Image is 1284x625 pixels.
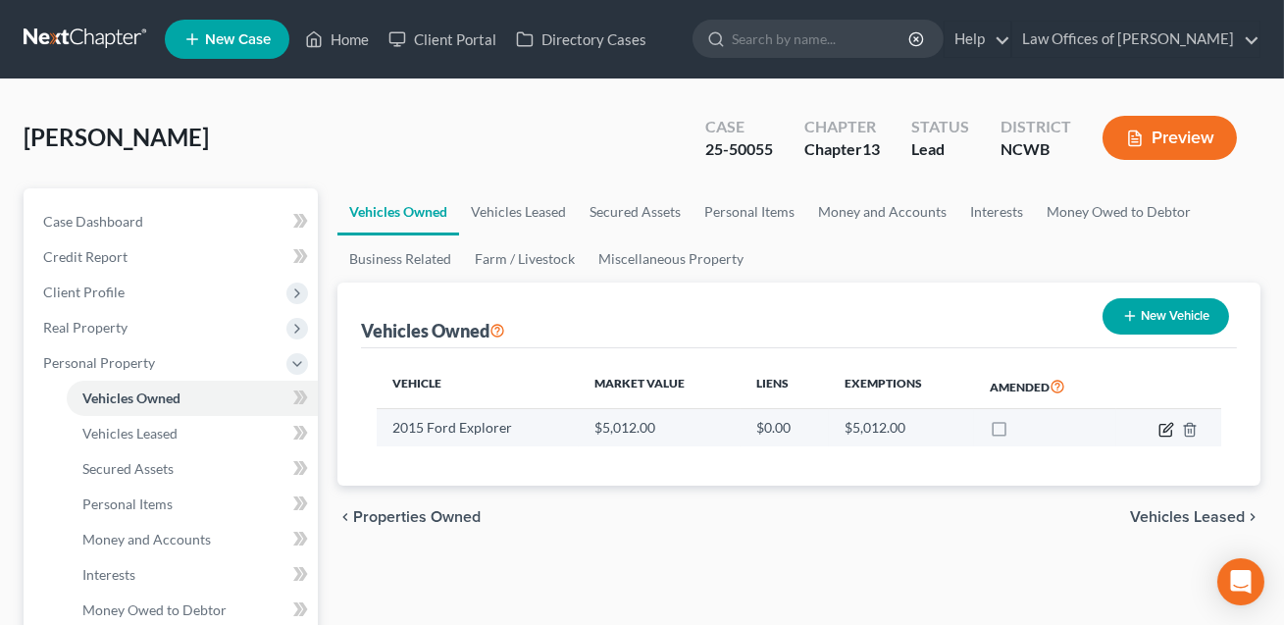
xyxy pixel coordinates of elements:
a: Personal Items [67,487,318,522]
a: Client Portal [379,22,506,57]
span: New Case [205,32,271,47]
div: District [1001,116,1071,138]
a: Home [295,22,379,57]
button: chevron_left Properties Owned [337,509,481,525]
div: Vehicles Owned [361,319,505,342]
a: Money Owed to Debtor [1035,188,1203,235]
a: Directory Cases [506,22,656,57]
td: $0.00 [741,409,828,446]
button: New Vehicle [1103,298,1229,335]
span: Properties Owned [353,509,481,525]
div: Chapter [804,116,880,138]
span: Vehicles Owned [82,390,180,406]
a: Law Offices of [PERSON_NAME] [1012,22,1259,57]
span: Real Property [43,319,128,336]
a: Interests [958,188,1035,235]
a: Business Related [337,235,463,283]
div: Lead [911,138,969,161]
span: Case Dashboard [43,213,143,230]
button: Preview [1103,116,1237,160]
a: Secured Assets [578,188,693,235]
span: Client Profile [43,284,125,300]
th: Exemptions [829,364,974,409]
div: NCWB [1001,138,1071,161]
span: Credit Report [43,248,128,265]
div: Chapter [804,138,880,161]
th: Vehicle [377,364,579,409]
a: Vehicles Leased [459,188,578,235]
a: Interests [67,557,318,593]
a: Secured Assets [67,451,318,487]
i: chevron_right [1245,509,1260,525]
span: Vehicles Leased [1130,509,1245,525]
td: 2015 Ford Explorer [377,409,579,446]
span: Interests [82,566,135,583]
span: Money Owed to Debtor [82,601,227,618]
td: $5,012.00 [829,409,974,446]
span: [PERSON_NAME] [24,123,209,151]
a: Money and Accounts [806,188,958,235]
a: Vehicles Leased [67,416,318,451]
a: Miscellaneous Property [587,235,755,283]
a: Help [945,22,1010,57]
div: Status [911,116,969,138]
input: Search by name... [732,21,911,57]
a: Case Dashboard [27,204,318,239]
a: Money and Accounts [67,522,318,557]
span: Secured Assets [82,460,174,477]
td: $5,012.00 [579,409,741,446]
div: Case [705,116,773,138]
button: Vehicles Leased chevron_right [1130,509,1260,525]
span: Vehicles Leased [82,425,178,442]
a: Personal Items [693,188,806,235]
a: Farm / Livestock [463,235,587,283]
span: Money and Accounts [82,531,211,547]
th: Market Value [579,364,741,409]
div: Open Intercom Messenger [1217,558,1264,605]
span: 13 [862,139,880,158]
div: 25-50055 [705,138,773,161]
span: Personal Property [43,354,155,371]
a: Vehicles Owned [337,188,459,235]
th: Liens [741,364,828,409]
a: Credit Report [27,239,318,275]
th: Amended [974,364,1116,409]
span: Personal Items [82,495,173,512]
i: chevron_left [337,509,353,525]
a: Vehicles Owned [67,381,318,416]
